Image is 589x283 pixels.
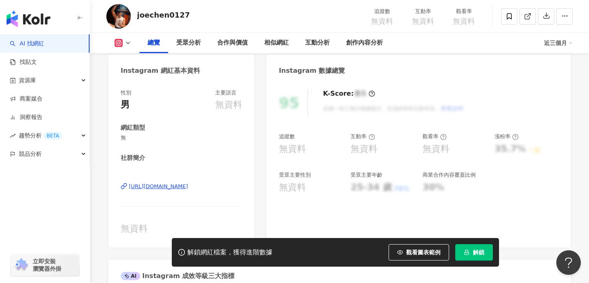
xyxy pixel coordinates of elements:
[7,11,50,27] img: logo
[448,7,479,16] div: 觀看率
[10,40,44,48] a: searchAI 找網紅
[176,38,201,48] div: 受眾分析
[279,133,295,140] div: 追蹤數
[106,4,131,29] img: KOL Avatar
[305,38,330,48] div: 互動分析
[279,181,306,194] div: 無資料
[121,124,145,132] div: 網紅類型
[10,58,37,66] a: 找貼文
[351,171,382,179] div: 受眾主要年齡
[351,133,375,140] div: 互動率
[412,17,434,25] span: 無資料
[215,99,242,111] div: 無資料
[279,66,345,75] div: Instagram 數據總覽
[187,248,272,257] div: 解鎖網紅檔案，獲得進階數據
[121,183,242,190] a: [URL][DOMAIN_NAME]
[10,95,43,103] a: 商案媒合
[453,17,475,25] span: 無資料
[129,183,188,190] div: [URL][DOMAIN_NAME]
[121,99,130,111] div: 男
[10,133,16,139] span: rise
[371,17,393,25] span: 無資料
[121,134,242,141] span: 無
[121,89,131,97] div: 性別
[217,38,248,48] div: 合作與價值
[423,133,447,140] div: 觀看率
[11,254,79,276] a: chrome extension立即安裝 瀏覽器外掛
[121,66,200,75] div: Instagram 網紅基本資料
[121,272,234,281] div: Instagram 成效等級三大指標
[279,171,311,179] div: 受眾主要性別
[346,38,383,48] div: 創作內容分析
[137,10,190,20] div: joechen0127
[423,143,450,155] div: 無資料
[215,89,236,97] div: 主要語言
[148,38,160,48] div: 總覽
[19,71,36,90] span: 資源庫
[323,89,375,98] div: K-Score :
[423,171,476,179] div: 商業合作內容覆蓋比例
[13,258,29,272] img: chrome extension
[121,222,242,235] div: 無資料
[264,38,289,48] div: 相似網紅
[406,249,441,256] span: 觀看圖表範例
[19,145,42,163] span: 競品分析
[10,113,43,121] a: 洞察報告
[544,36,573,49] div: 近三個月
[279,143,306,155] div: 無資料
[351,143,378,155] div: 無資料
[464,249,470,255] span: lock
[19,126,62,145] span: 趨勢分析
[43,132,62,140] div: BETA
[455,244,493,261] button: 解鎖
[366,7,398,16] div: 追蹤數
[389,244,449,261] button: 觀看圖表範例
[121,272,140,280] div: AI
[495,133,519,140] div: 漲粉率
[33,258,61,272] span: 立即安裝 瀏覽器外掛
[407,7,438,16] div: 互動率
[121,154,145,162] div: 社群簡介
[473,249,484,256] span: 解鎖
